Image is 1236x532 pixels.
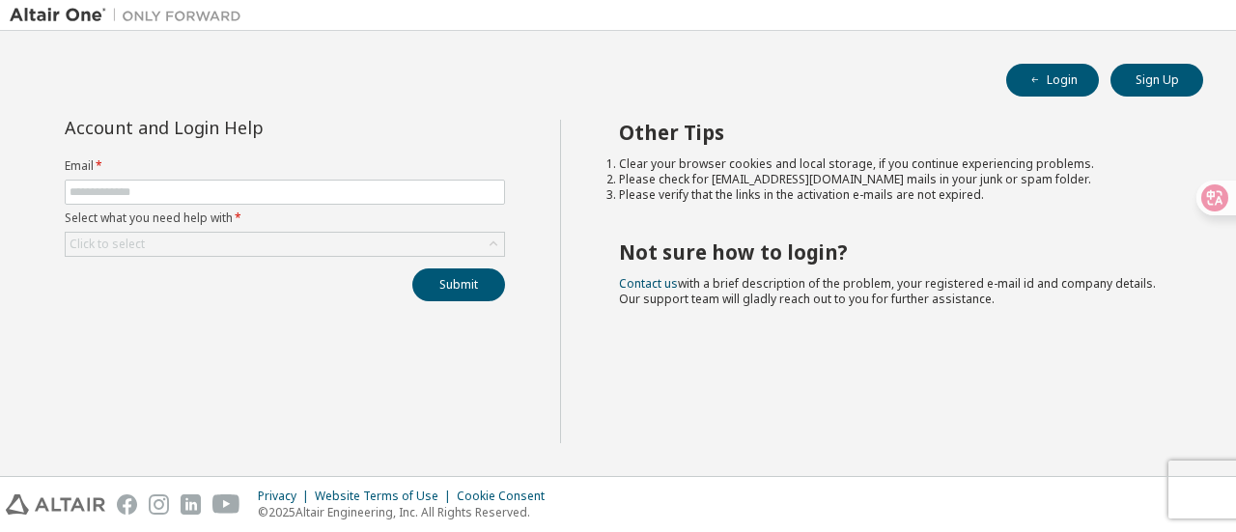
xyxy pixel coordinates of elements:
[1110,64,1203,97] button: Sign Up
[619,120,1169,145] h2: Other Tips
[619,275,678,292] a: Contact us
[117,494,137,515] img: facebook.svg
[65,210,505,226] label: Select what you need help with
[412,268,505,301] button: Submit
[212,494,240,515] img: youtube.svg
[70,237,145,252] div: Click to select
[65,158,505,174] label: Email
[315,489,457,504] div: Website Terms of Use
[619,156,1169,172] li: Clear your browser cookies and local storage, if you continue experiencing problems.
[619,239,1169,265] h2: Not sure how to login?
[181,494,201,515] img: linkedin.svg
[10,6,251,25] img: Altair One
[258,489,315,504] div: Privacy
[619,275,1156,307] span: with a brief description of the problem, your registered e-mail id and company details. Our suppo...
[258,504,556,520] p: © 2025 Altair Engineering, Inc. All Rights Reserved.
[619,187,1169,203] li: Please verify that the links in the activation e-mails are not expired.
[1006,64,1099,97] button: Login
[457,489,556,504] div: Cookie Consent
[65,120,417,135] div: Account and Login Help
[6,494,105,515] img: altair_logo.svg
[149,494,169,515] img: instagram.svg
[619,172,1169,187] li: Please check for [EMAIL_ADDRESS][DOMAIN_NAME] mails in your junk or spam folder.
[66,233,504,256] div: Click to select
